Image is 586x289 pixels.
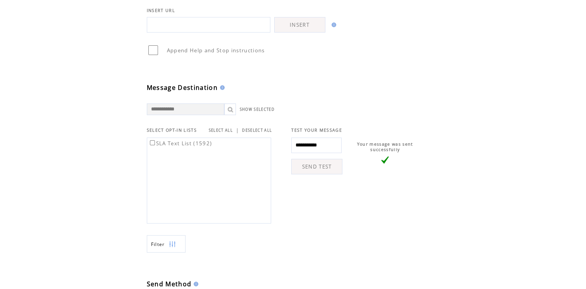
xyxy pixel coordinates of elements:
a: INSERT [274,17,325,33]
a: Filter [147,235,186,253]
a: SEND TEST [291,159,342,174]
a: SELECT ALL [209,128,233,133]
img: filters.png [169,236,176,253]
input: SLA Text List (1592) [150,140,155,145]
span: Your message was sent successfully [357,141,413,152]
span: INSERT URL [147,8,175,13]
span: Send Method [147,280,192,288]
a: DESELECT ALL [242,128,272,133]
img: help.gif [329,22,336,27]
span: | [236,127,239,134]
a: SHOW SELECTED [240,107,275,112]
span: Message Destination [147,83,218,92]
span: SELECT OPT-IN LISTS [147,127,197,133]
span: TEST YOUR MESSAGE [291,127,342,133]
label: SLA Text List (1592) [148,140,212,147]
span: Append Help and Stop instructions [167,47,265,54]
img: vLarge.png [381,156,389,164]
span: Show filters [151,241,165,248]
img: help.gif [191,282,198,286]
img: help.gif [218,85,225,90]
